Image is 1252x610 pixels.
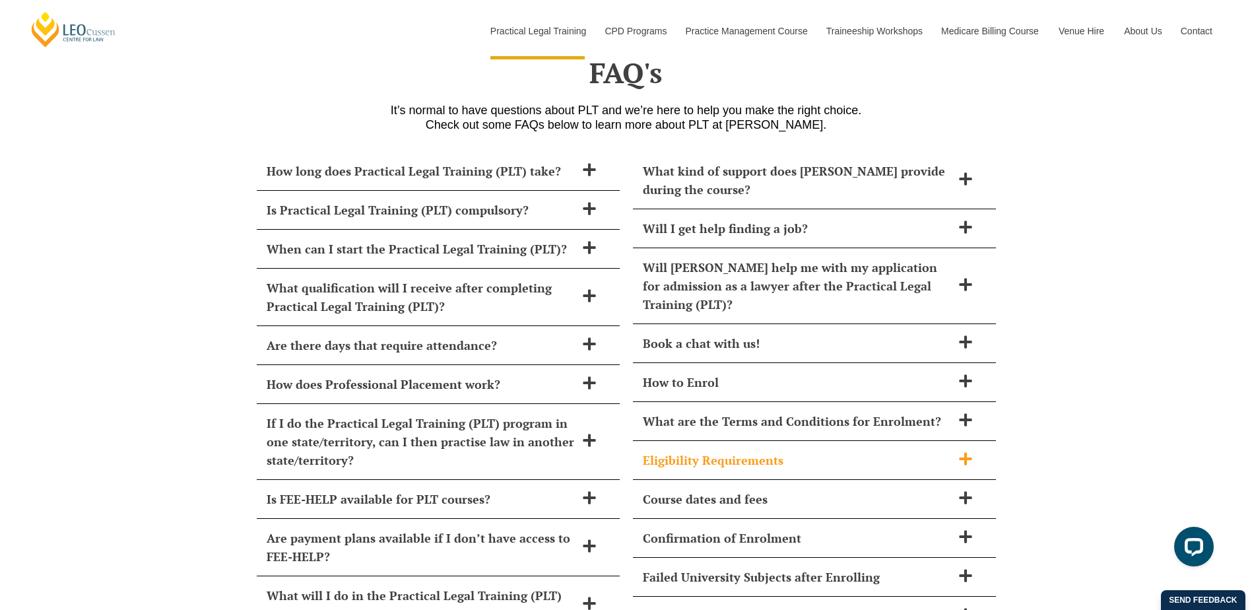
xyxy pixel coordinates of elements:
[1114,3,1171,59] a: About Us
[676,3,816,59] a: Practice Management Course
[267,490,576,508] h2: Is FEE-HELP available for PLT courses?
[1049,3,1114,59] a: Venue Hire
[267,414,576,469] h2: If I do the Practical Legal Training (PLT) program in one state/territory, can I then practise la...
[816,3,931,59] a: Traineeship Workshops
[267,279,576,316] h2: What qualification will I receive after completing Practical Legal Training (PLT)?
[1171,3,1222,59] a: Contact
[250,56,1003,89] h2: FAQ's
[1164,522,1219,577] iframe: LiveChat chat widget
[30,11,117,48] a: [PERSON_NAME] Centre for Law
[643,451,952,469] h2: Eligibility Requirements
[595,3,675,59] a: CPD Programs
[931,3,1049,59] a: Medicare Billing Course
[643,258,952,314] h2: Will [PERSON_NAME] help me with my application for admission as a lawyer after the Practical Lega...
[250,103,1003,132] p: It’s normal to have questions about PLT and we’re here to help you make the right choice. Check o...
[267,240,576,258] h2: When can I start the Practical Legal Training (PLT)?
[643,162,952,199] h2: What kind of support does [PERSON_NAME] provide during the course?
[480,3,595,59] a: Practical Legal Training
[643,529,952,547] h2: Confirmation of Enrolment
[643,334,952,353] h2: Book a chat with us!
[267,201,576,219] h2: Is Practical Legal Training (PLT) compulsory?
[643,219,952,238] h2: Will I get help finding a job?
[267,336,576,355] h2: Are there days that require attendance?
[267,529,576,566] h2: Are payment plans available if I don’t have access to FEE-HELP?
[643,568,952,586] h2: Failed University Subjects after Enrolling
[643,490,952,508] h2: Course dates and fees
[643,412,952,430] h2: What are the Terms and Conditions for Enrolment?
[643,373,952,391] h2: How to Enrol
[267,162,576,180] h2: How long does Practical Legal Training (PLT) take?
[267,375,576,393] h2: How does Professional Placement work?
